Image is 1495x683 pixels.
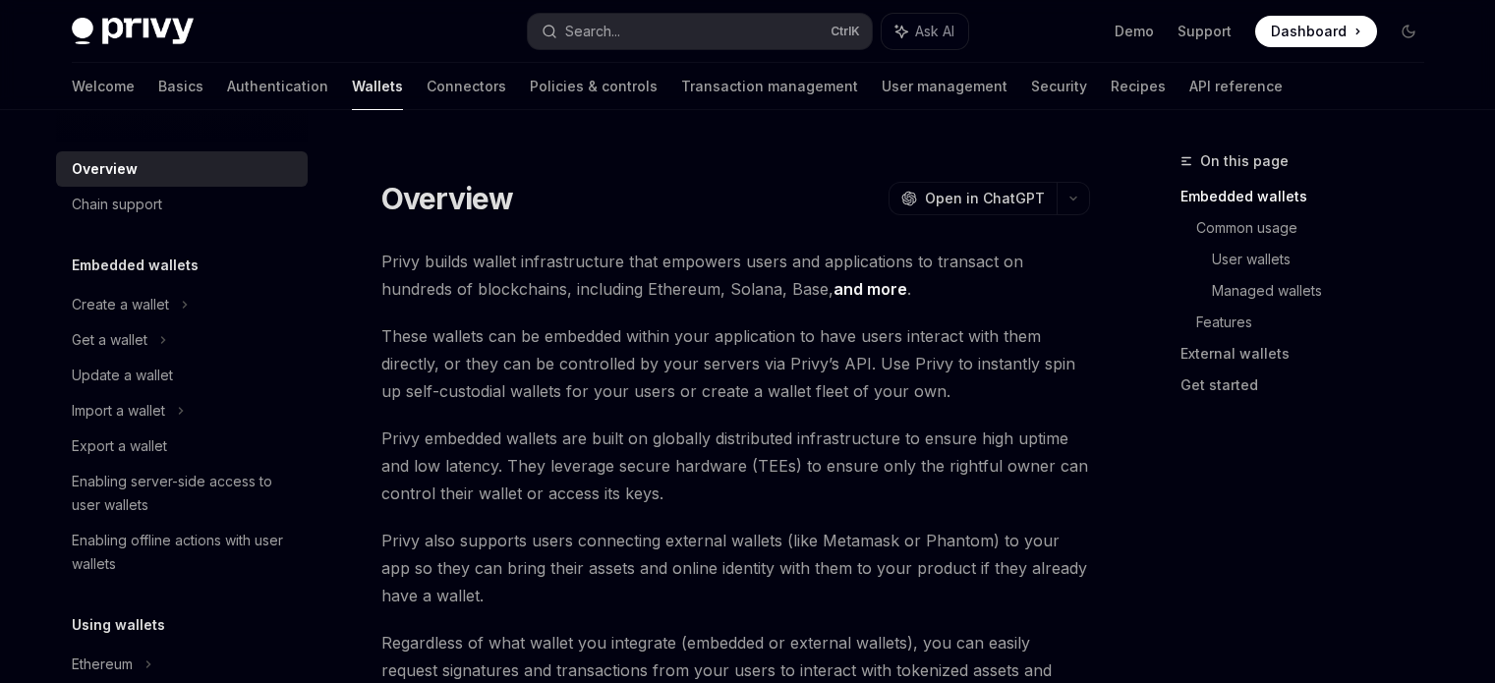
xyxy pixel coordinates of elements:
div: Overview [72,157,138,181]
h5: Using wallets [72,613,165,637]
a: Enabling server-side access to user wallets [56,464,308,523]
a: Chain support [56,187,308,222]
a: Welcome [72,63,135,110]
a: Managed wallets [1212,275,1440,307]
span: On this page [1200,149,1289,173]
h5: Embedded wallets [72,254,199,277]
span: These wallets can be embedded within your application to have users interact with them directly, ... [381,322,1090,405]
a: Policies & controls [530,63,658,110]
a: External wallets [1180,338,1440,370]
a: Embedded wallets [1180,181,1440,212]
span: Privy also supports users connecting external wallets (like Metamask or Phantom) to your app so t... [381,527,1090,609]
a: Update a wallet [56,358,308,393]
div: Chain support [72,193,162,216]
a: Support [1178,22,1232,41]
div: Export a wallet [72,434,167,458]
a: User wallets [1212,244,1440,275]
a: Transaction management [681,63,858,110]
a: User management [882,63,1007,110]
span: Privy embedded wallets are built on globally distributed infrastructure to ensure high uptime and... [381,425,1090,507]
a: and more [834,279,907,300]
a: Features [1196,307,1440,338]
div: Enabling offline actions with user wallets [72,529,296,576]
span: Privy builds wallet infrastructure that empowers users and applications to transact on hundreds o... [381,248,1090,303]
a: Get started [1180,370,1440,401]
a: Security [1031,63,1087,110]
img: dark logo [72,18,194,45]
div: Ethereum [72,653,133,676]
span: Ask AI [915,22,954,41]
div: Enabling server-side access to user wallets [72,470,296,517]
button: Search...CtrlK [528,14,872,49]
a: Overview [56,151,308,187]
a: Wallets [352,63,403,110]
a: Dashboard [1255,16,1377,47]
button: Toggle dark mode [1393,16,1424,47]
div: Create a wallet [72,293,169,316]
span: Dashboard [1271,22,1347,41]
a: Connectors [427,63,506,110]
a: Export a wallet [56,428,308,464]
a: Demo [1115,22,1154,41]
div: Import a wallet [72,399,165,423]
a: Common usage [1196,212,1440,244]
div: Update a wallet [72,364,173,387]
span: Ctrl K [831,24,860,39]
h1: Overview [381,181,514,216]
a: API reference [1189,63,1283,110]
a: Enabling offline actions with user wallets [56,523,308,582]
div: Get a wallet [72,328,147,352]
span: Open in ChatGPT [925,189,1045,208]
button: Open in ChatGPT [889,182,1057,215]
a: Basics [158,63,203,110]
a: Recipes [1111,63,1166,110]
div: Search... [565,20,620,43]
button: Ask AI [882,14,968,49]
a: Authentication [227,63,328,110]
